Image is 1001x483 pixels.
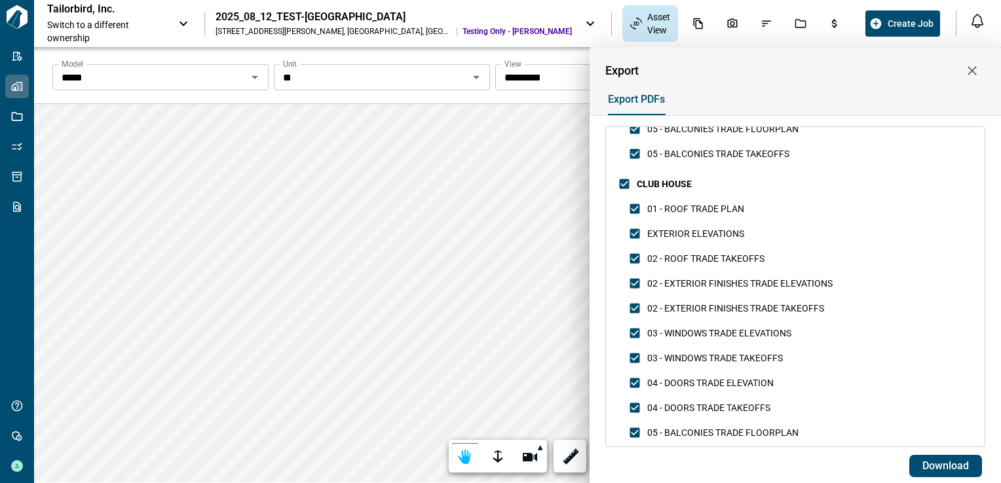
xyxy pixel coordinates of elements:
div: base tabs [595,84,985,115]
span: EXTERIOR ELEVATIONS [647,228,744,239]
span: Download [922,459,969,473]
span: 05 - BALCONIES TRADE FLOORPLAN [647,124,799,134]
span: 04 - DOORS TRADE ELEVATION [647,378,774,388]
span: Export [605,64,639,77]
span: CLUB HOUSE [637,179,692,189]
span: 02 - EXTERIOR FINISHES TRADE ELEVATIONS [647,278,833,289]
span: Export PDFs [608,93,665,106]
span: 03 - WINDOWS TRADE TAKEOFFS [647,353,783,363]
span: 02 - ROOF TRADE TAKEOFFS [647,253,765,264]
span: 04 - DOORS TRADE TAKEOFFS [647,402,770,413]
span: 03 - WINDOWS TRADE ELEVATIONS [647,328,791,338]
button: Download [909,455,982,477]
span: 02 - EXTERIOR FINISHES TRADE TAKEOFFS [647,303,824,313]
span: 05 - BALCONIES TRADE TAKEOFFS [647,149,789,159]
span: 01 - ROOF TRADE PLAN [647,204,744,214]
span: 05 - BALCONIES TRADE FLOORPLAN [647,427,799,438]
